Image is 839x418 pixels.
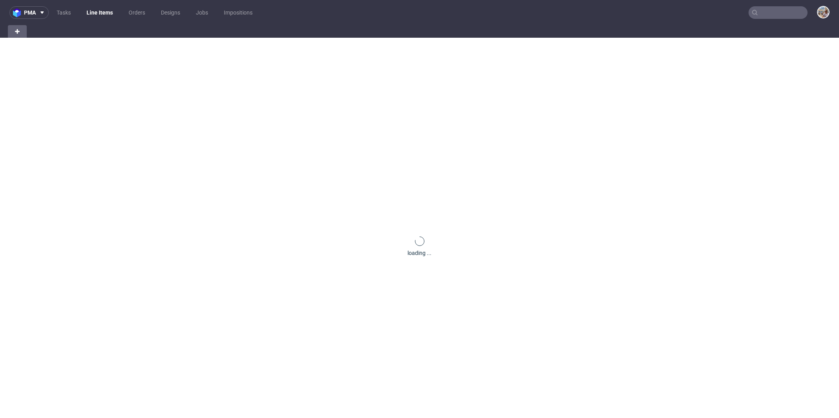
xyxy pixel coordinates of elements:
a: Impositions [219,6,257,19]
a: Designs [156,6,185,19]
button: pma [9,6,49,19]
a: Tasks [52,6,76,19]
img: logo [13,8,24,17]
a: Line Items [82,6,118,19]
a: Orders [124,6,150,19]
img: Michał Palasek [818,7,829,18]
span: pma [24,10,36,15]
a: Jobs [191,6,213,19]
div: loading ... [408,249,431,257]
